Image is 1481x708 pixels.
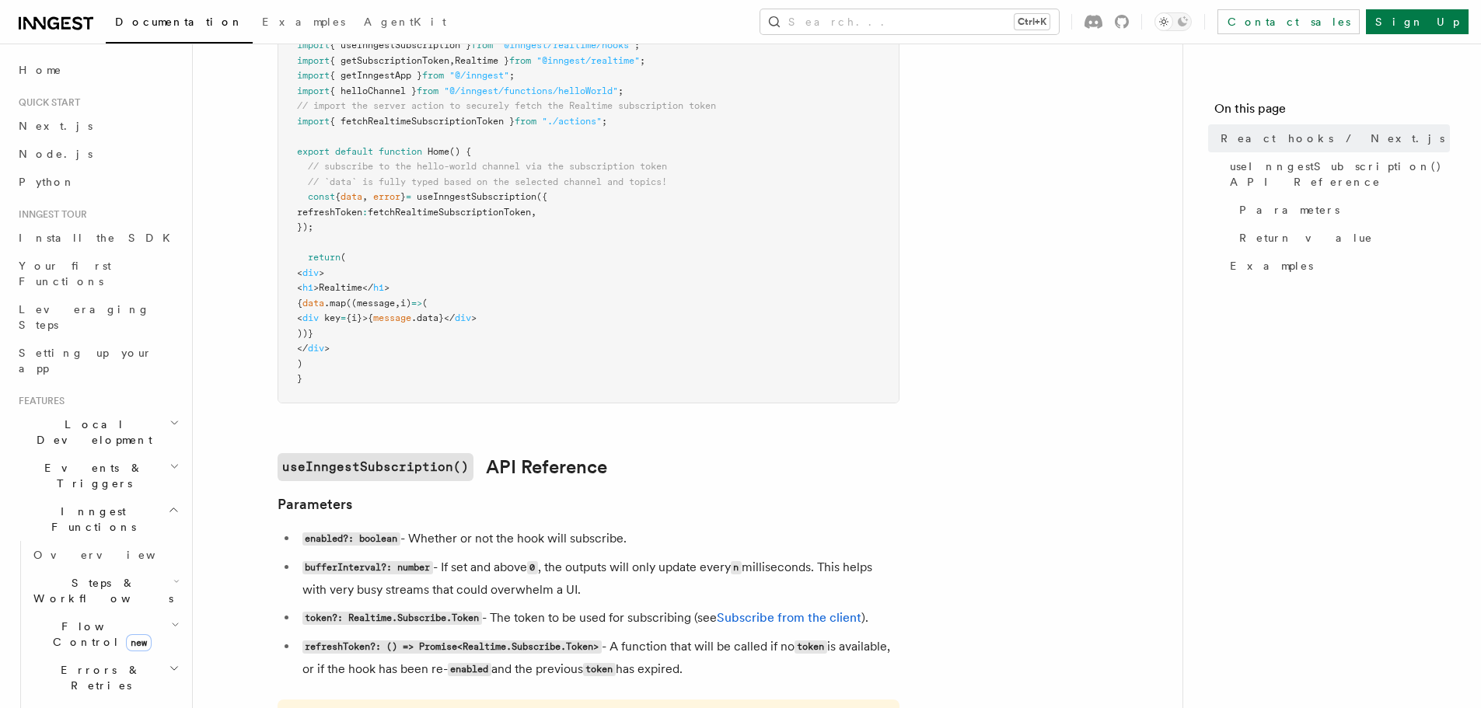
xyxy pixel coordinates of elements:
[106,5,253,44] a: Documentation
[1366,9,1469,34] a: Sign Up
[297,100,716,111] span: // import the server action to securely fetch the Realtime subscription token
[498,40,634,51] span: "@inngest/realtime/hooks"
[12,460,169,491] span: Events & Triggers
[346,312,373,323] span: {i}>{
[27,612,183,656] button: Flow Controlnew
[324,343,330,354] span: >
[313,282,373,293] span: >Realtime</
[19,232,180,244] span: Install the SDK
[308,161,667,172] span: // subscribe to the hello-world channel via the subscription token
[330,55,449,66] span: { getSubscriptionToken
[602,116,607,127] span: ;
[12,497,183,541] button: Inngest Functions
[27,575,173,606] span: Steps & Workflows
[368,207,531,218] span: fetchRealtimeSubscriptionToken
[634,40,640,51] span: ;
[19,148,93,160] span: Node.js
[12,395,65,407] span: Features
[19,176,75,188] span: Python
[362,191,368,202] span: ,
[1233,224,1450,252] a: Return value
[12,417,169,448] span: Local Development
[12,252,183,295] a: Your first Functions
[33,549,194,561] span: Overview
[411,298,422,309] span: =>
[302,640,602,654] code: refreshToken?: () => Promise<Realtime.Subscribe.Token>
[297,298,302,309] span: {
[1239,202,1340,218] span: Parameters
[341,191,362,202] span: data
[536,191,547,202] span: ({
[19,260,111,288] span: Your first Functions
[278,494,352,515] a: Parameters
[400,298,411,309] span: i)
[298,636,899,681] li: - A function that will be called if no is available, or if the hook has been re- and the previous...
[509,55,531,66] span: from
[330,70,422,81] span: { getInngestApp }
[12,112,183,140] a: Next.js
[19,347,152,375] span: Setting up your app
[126,634,152,651] span: new
[449,70,509,81] span: "@/inngest"
[324,298,346,309] span: .map
[297,358,302,369] span: )
[515,116,536,127] span: from
[302,282,313,293] span: h1
[302,612,482,625] code: token?: Realtime.Subscribe.Token
[297,282,302,293] span: <
[1154,12,1192,31] button: Toggle dark mode
[355,5,456,42] a: AgentKit
[27,619,171,650] span: Flow Control
[302,298,324,309] span: data
[297,40,330,51] span: import
[417,191,536,202] span: useInngestSubscription
[1015,14,1050,30] kbd: Ctrl+K
[297,267,302,278] span: <
[302,532,400,546] code: enabled?: boolean
[417,85,438,96] span: from
[253,5,355,42] a: Examples
[27,569,183,612] button: Steps & Workflows
[373,191,400,202] span: error
[297,221,313,232] span: });
[1214,99,1450,124] h4: On this page
[12,504,168,535] span: Inngest Functions
[373,282,384,293] span: h1
[297,70,330,81] span: import
[760,9,1059,34] button: Search...Ctrl+K
[346,298,395,309] span: ((message
[422,298,428,309] span: (
[302,561,433,574] code: bufferInterval?: number
[302,267,319,278] span: div
[298,556,899,601] li: - If set and above , the outputs will only update every milliseconds. This helps with very busy s...
[384,282,389,293] span: >
[335,191,341,202] span: {
[19,120,93,132] span: Next.js
[411,312,455,323] span: .data}</
[12,168,183,196] a: Python
[297,116,330,127] span: import
[12,454,183,497] button: Events & Triggers
[302,312,319,323] span: div
[297,312,302,323] span: <
[308,343,324,354] span: div
[1224,252,1450,280] a: Examples
[527,561,538,574] code: 0
[308,252,341,263] span: return
[400,191,406,202] span: }
[373,312,411,323] span: message
[1230,258,1313,274] span: Examples
[324,312,341,323] span: key
[795,640,827,654] code: token
[27,541,183,569] a: Overview
[1230,159,1450,190] span: useInngestSubscription() API Reference
[449,146,471,157] span: () {
[731,561,742,574] code: n
[406,191,411,202] span: =
[297,146,330,157] span: export
[308,176,667,187] span: // `data` is fully typed based on the selected channel and topics!
[330,40,471,51] span: { useInngestSubscription }
[1233,196,1450,224] a: Parameters
[542,116,602,127] span: "./actions"
[298,607,899,630] li: - The token to be used for subscribing (see ).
